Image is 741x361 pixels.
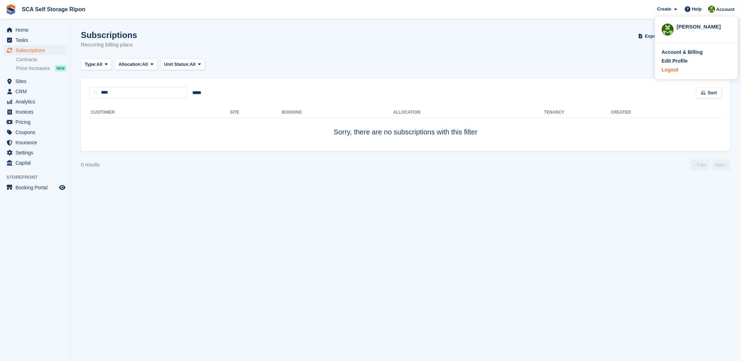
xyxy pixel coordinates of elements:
img: stora-icon-8386f47178a22dfd0bd8f6a31ec36ba5ce8667c1dd55bd0f319d3a0aa187defe.svg [6,4,16,15]
span: Allocation: [119,61,142,68]
span: Pricing [15,117,58,127]
span: Sorry, there are no subscriptions with this filter [334,128,478,136]
span: All [190,61,196,68]
th: Booking [282,107,393,118]
div: Account & Billing [662,49,703,56]
a: menu [4,127,66,137]
nav: Page [690,160,732,170]
a: Edit Profile [662,57,731,65]
span: Price increases [16,65,50,72]
div: NEW [55,65,66,72]
a: menu [4,87,66,96]
a: Next [712,160,730,170]
th: Created [611,107,722,118]
a: menu [4,45,66,55]
div: [PERSON_NAME] [677,23,731,29]
a: menu [4,158,66,168]
a: menu [4,35,66,45]
a: Account & Billing [662,49,731,56]
span: CRM [15,87,58,96]
img: Kelly Neesham [708,6,715,13]
th: Tenancy [544,107,569,118]
span: Subscriptions [15,45,58,55]
span: All [142,61,148,68]
button: Allocation: All [115,59,158,70]
h1: Subscriptions [81,30,137,40]
span: Sort [708,89,717,96]
a: Price increases NEW [16,64,66,72]
a: menu [4,183,66,192]
button: Unit Status: All [160,59,205,70]
a: Logout [662,66,731,74]
a: Previous [691,160,709,170]
span: Coupons [15,127,58,137]
a: menu [4,25,66,35]
span: Capital [15,158,58,168]
span: Home [15,25,58,35]
div: Logout [662,66,678,74]
span: Create [657,6,671,13]
a: menu [4,138,66,147]
span: Sites [15,76,58,86]
span: Help [692,6,702,13]
a: menu [4,117,66,127]
span: Type: [85,61,97,68]
span: Tasks [15,35,58,45]
div: Edit Profile [662,57,688,65]
span: Storefront [6,174,70,181]
button: Export [637,30,668,42]
span: All [97,61,103,68]
a: Contracts [16,56,66,63]
span: Insurance [15,138,58,147]
img: Kelly Neesham [662,24,674,36]
a: menu [4,76,66,86]
div: 0 results [81,161,100,169]
a: menu [4,148,66,158]
th: Site [230,107,282,118]
button: Type: All [81,59,112,70]
a: SCA Self Storage Ripon [19,4,88,15]
span: Unit Status: [164,61,190,68]
a: menu [4,97,66,107]
th: Customer [89,107,230,118]
span: Invoices [15,107,58,117]
span: Account [716,6,735,13]
span: Analytics [15,97,58,107]
span: Booking Portal [15,183,58,192]
span: Settings [15,148,58,158]
a: menu [4,107,66,117]
a: Preview store [58,183,66,192]
p: Recurring billing plans [81,41,137,49]
th: Allocation [393,107,544,118]
span: Export [645,33,659,40]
